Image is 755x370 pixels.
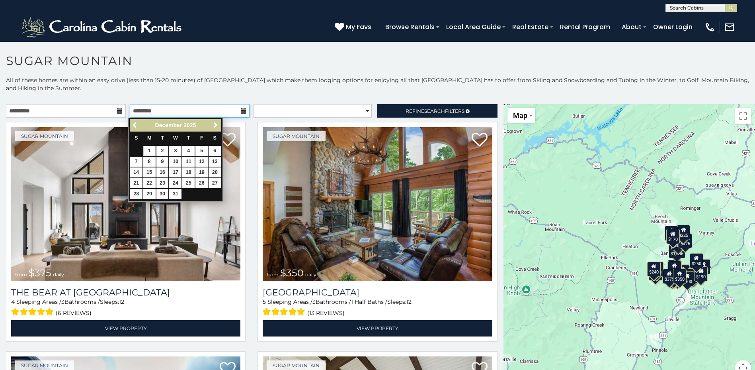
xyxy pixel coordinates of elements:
[130,157,142,167] a: 7
[183,122,196,128] span: 2025
[735,108,751,124] button: Toggle fullscreen view
[156,146,169,156] a: 2
[681,271,694,286] div: $500
[156,157,169,167] a: 9
[267,272,279,277] span: from
[263,320,492,337] a: View Property
[346,22,371,32] span: My Favs
[647,262,660,277] div: $240
[263,298,266,305] span: 5
[668,260,681,275] div: $265
[697,259,710,274] div: $155
[143,157,156,167] a: 8
[29,267,51,279] span: $375
[667,260,681,275] div: $190
[156,189,169,199] a: 30
[182,157,195,167] a: 11
[143,167,156,177] a: 15
[182,178,195,188] a: 25
[130,189,142,199] a: 28
[143,146,156,156] a: 1
[15,131,74,141] a: Sugar Mountain
[312,298,316,305] span: 3
[668,261,681,276] div: $300
[195,178,208,188] a: 26
[130,178,142,188] a: 21
[663,269,676,284] div: $375
[131,120,140,130] a: Previous
[649,20,696,34] a: Owner Login
[132,122,139,128] span: Previous
[11,127,240,281] img: The Bear At Sugar Mountain
[507,108,535,123] button: Change map style
[508,20,552,34] a: Real Estate
[263,287,492,298] h3: Grouse Moor Lodge
[267,131,326,141] a: Sugar Mountain
[675,264,689,279] div: $200
[155,122,182,128] span: December
[694,266,708,281] div: $190
[209,146,221,156] a: 6
[305,272,316,277] span: daily
[182,167,195,177] a: 18
[11,127,240,281] a: The Bear At Sugar Mountain from $375 daily
[56,308,92,318] span: (6 reviews)
[679,233,692,248] div: $125
[200,135,203,141] span: Friday
[53,272,64,277] span: daily
[11,298,15,305] span: 4
[130,167,142,177] a: 14
[119,298,124,305] span: 12
[195,157,208,167] a: 12
[11,287,240,298] h3: The Bear At Sugar Mountain
[209,167,221,177] a: 20
[187,135,190,141] span: Thursday
[11,320,240,337] a: View Property
[424,108,445,114] span: Search
[135,135,138,141] span: Sunday
[161,135,164,141] span: Tuesday
[182,146,195,156] a: 4
[263,127,492,281] img: Grouse Moor Lodge
[169,146,181,156] a: 3
[61,298,64,305] span: 3
[307,308,345,318] span: (13 reviews)
[156,167,169,177] a: 16
[11,287,240,298] a: The Bear At [GEOGRAPHIC_DATA]
[280,267,304,279] span: $350
[169,167,181,177] a: 17
[263,298,492,318] div: Sleeping Areas / Bathrooms / Sleeps:
[442,20,505,34] a: Local Area Guide
[677,225,690,240] div: $225
[169,189,181,199] a: 31
[11,298,240,318] div: Sleeping Areas / Bathrooms / Sleeps:
[381,20,439,34] a: Browse Rentals
[213,135,216,141] span: Saturday
[666,229,680,244] div: $170
[209,157,221,167] a: 13
[668,243,685,258] div: $1,095
[169,157,181,167] a: 10
[406,108,464,114] span: Refine Filters
[15,272,27,277] span: from
[618,20,646,34] a: About
[156,178,169,188] a: 23
[685,269,698,284] div: $195
[513,111,527,120] span: Map
[724,22,735,33] img: mail-regular-white.png
[665,226,678,241] div: $240
[704,22,716,33] img: phone-regular-white.png
[263,127,492,281] a: Grouse Moor Lodge from $350 daily
[143,189,156,199] a: 29
[220,132,236,149] a: Add to favorites
[195,146,208,156] a: 5
[20,15,185,39] img: White-1-2.png
[211,120,220,130] a: Next
[213,122,219,128] span: Next
[689,253,703,268] div: $250
[351,298,387,305] span: 1 Half Baths /
[147,135,152,141] span: Monday
[143,178,156,188] a: 22
[472,132,488,149] a: Add to favorites
[673,269,686,284] div: $350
